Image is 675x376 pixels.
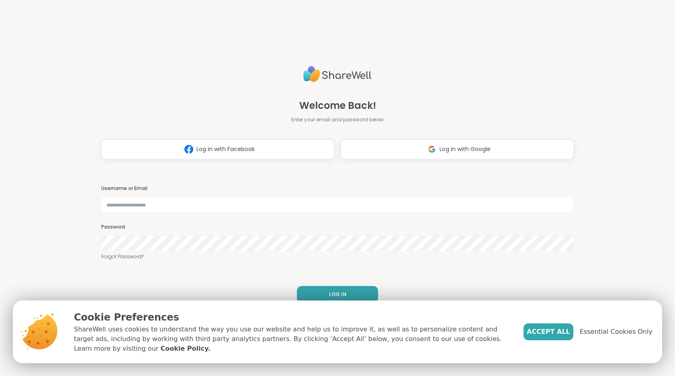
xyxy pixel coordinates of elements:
img: ShareWell Logo [303,63,372,86]
span: Essential Cookies Only [580,327,652,337]
span: LOG IN [329,291,346,298]
h3: Password [101,224,574,231]
span: Log in with Google [440,145,491,153]
h3: Username or Email [101,185,574,192]
a: Cookie Policy. [160,344,210,354]
button: LOG IN [297,286,378,303]
p: ShareWell uses cookies to understand the way you use our website and help us to improve it, as we... [74,325,511,354]
p: Cookie Preferences [74,310,511,325]
img: ShareWell Logomark [181,142,196,157]
span: Log in with Facebook [196,145,255,153]
a: Forgot Password? [101,253,574,260]
span: Welcome Back! [299,98,376,113]
span: Accept All [527,327,570,337]
button: Log in with Facebook [101,139,334,159]
button: Log in with Google [341,139,574,159]
button: Accept All [524,323,573,340]
img: ShareWell Logomark [424,142,440,157]
span: Enter your email and password below [291,116,384,123]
